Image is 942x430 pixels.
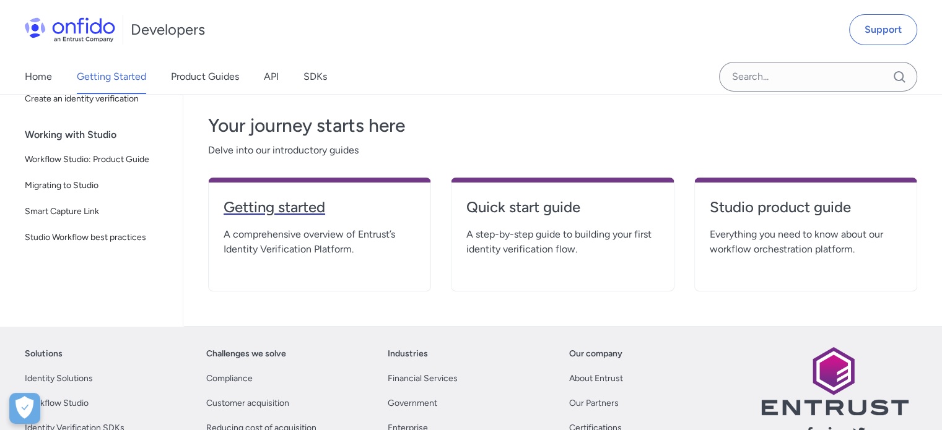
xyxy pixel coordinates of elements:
[849,14,917,45] a: Support
[25,17,115,42] img: Onfido Logo
[224,197,416,227] a: Getting started
[20,87,173,111] a: Create an identity verification
[569,371,623,386] a: About Entrust
[303,59,327,94] a: SDKs
[25,346,63,361] a: Solutions
[224,227,416,257] span: A comprehensive overview of Entrust’s Identity Verification Platform.
[710,197,902,227] a: Studio product guide
[224,197,416,217] h4: Getting started
[20,225,173,250] a: Studio Workflow best practices
[25,123,178,147] div: Working with Studio
[20,173,173,198] a: Migrating to Studio
[466,197,658,217] h4: Quick start guide
[9,393,40,424] button: Open Preferences
[388,396,437,411] a: Government
[25,178,168,193] span: Migrating to Studio
[710,227,902,257] span: Everything you need to know about our workflow orchestration platform.
[719,62,917,92] input: Onfido search input field
[20,147,173,172] a: Workflow Studio: Product Guide
[208,113,917,138] h3: Your journey starts here
[569,396,619,411] a: Our Partners
[131,20,205,40] h1: Developers
[206,396,289,411] a: Customer acquisition
[760,346,909,415] img: Entrust logo
[569,346,622,361] a: Our company
[388,371,458,386] a: Financial Services
[710,197,902,217] h4: Studio product guide
[20,199,173,224] a: Smart Capture Link
[388,346,428,361] a: Industries
[9,393,40,424] div: Cookie Preferences
[208,143,917,158] span: Delve into our introductory guides
[171,59,239,94] a: Product Guides
[25,371,93,386] a: Identity Solutions
[206,346,286,361] a: Challenges we solve
[466,227,658,257] span: A step-by-step guide to building your first identity verification flow.
[25,59,52,94] a: Home
[264,59,279,94] a: API
[466,197,658,227] a: Quick start guide
[25,230,168,245] span: Studio Workflow best practices
[25,152,168,167] span: Workflow Studio: Product Guide
[25,92,168,106] span: Create an identity verification
[206,371,253,386] a: Compliance
[25,204,168,219] span: Smart Capture Link
[25,396,89,411] a: Workflow Studio
[77,59,146,94] a: Getting Started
